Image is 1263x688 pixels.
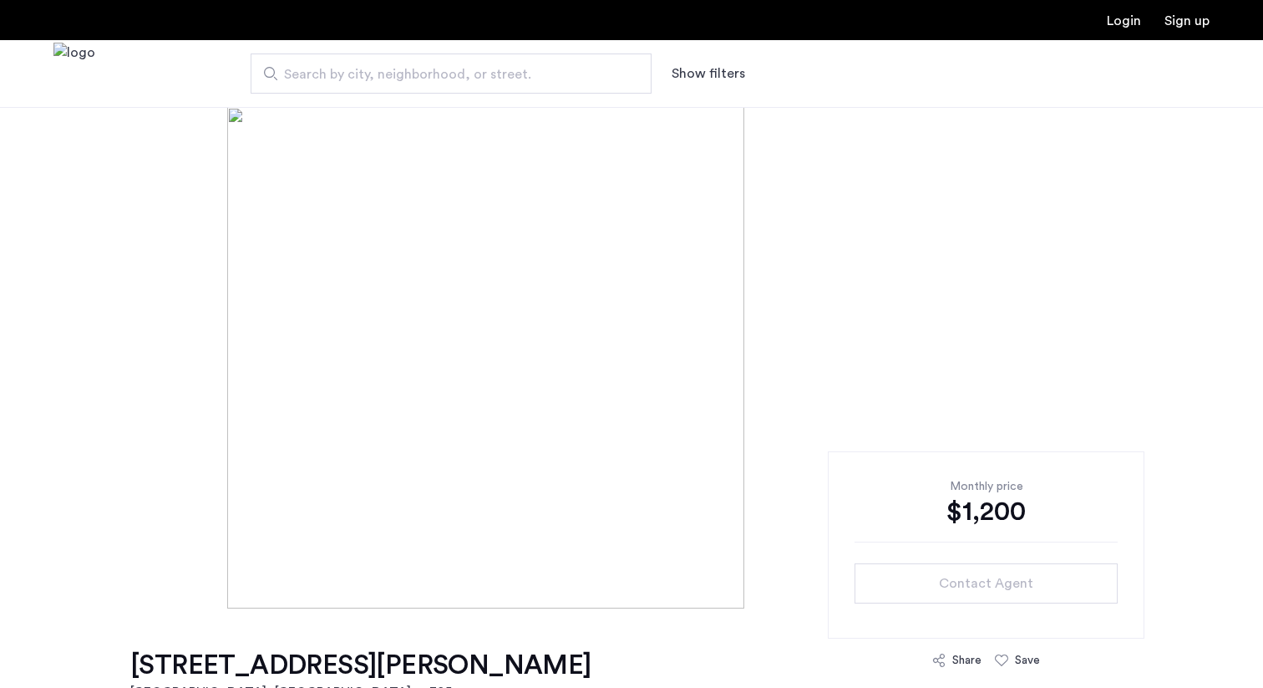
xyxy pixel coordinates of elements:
img: logo [53,43,95,105]
div: Save [1015,652,1040,669]
button: Show or hide filters [672,64,745,84]
a: Registration [1164,14,1210,28]
input: Apartment Search [251,54,652,94]
a: Login [1107,14,1141,28]
span: Search by city, neighborhood, or street. [284,64,605,84]
div: Share [952,652,981,669]
div: Monthly price [855,478,1118,495]
div: $1,200 [855,495,1118,528]
img: [object%20Object] [227,107,1036,609]
button: button [855,563,1118,604]
span: Contact Agent [939,573,1033,594]
a: Cazamio Logo [53,43,95,105]
h1: [STREET_ADDRESS][PERSON_NAME] [130,649,591,682]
